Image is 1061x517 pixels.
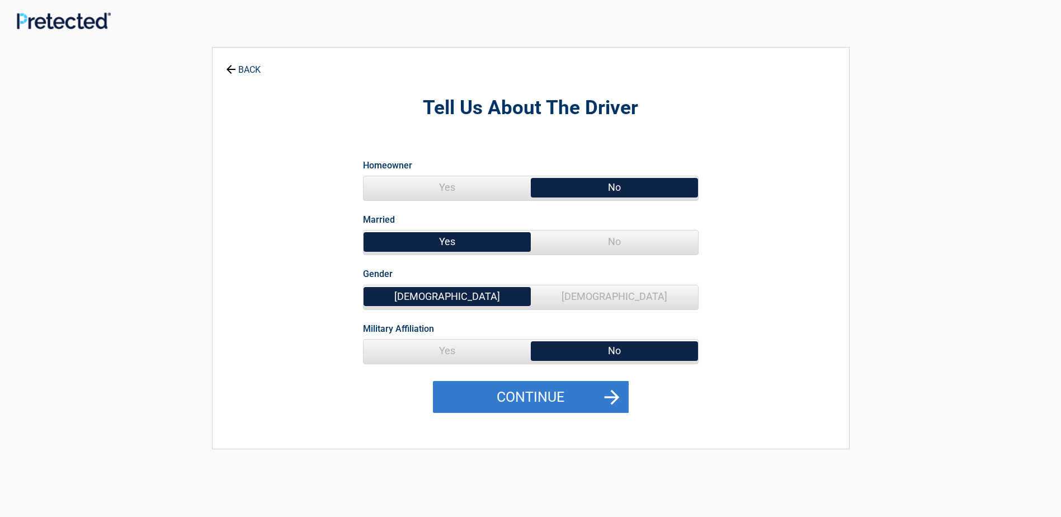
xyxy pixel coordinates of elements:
label: Homeowner [363,158,412,173]
button: Continue [433,381,629,413]
label: Military Affiliation [363,321,434,336]
span: [DEMOGRAPHIC_DATA] [364,285,531,308]
label: Married [363,212,395,227]
span: Yes [364,231,531,253]
img: Main Logo [17,12,111,29]
span: No [531,176,698,199]
span: Yes [364,340,531,362]
a: BACK [224,55,263,74]
span: No [531,231,698,253]
label: Gender [363,266,393,281]
span: Yes [364,176,531,199]
span: [DEMOGRAPHIC_DATA] [531,285,698,308]
span: No [531,340,698,362]
h2: Tell Us About The Driver [274,95,788,121]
